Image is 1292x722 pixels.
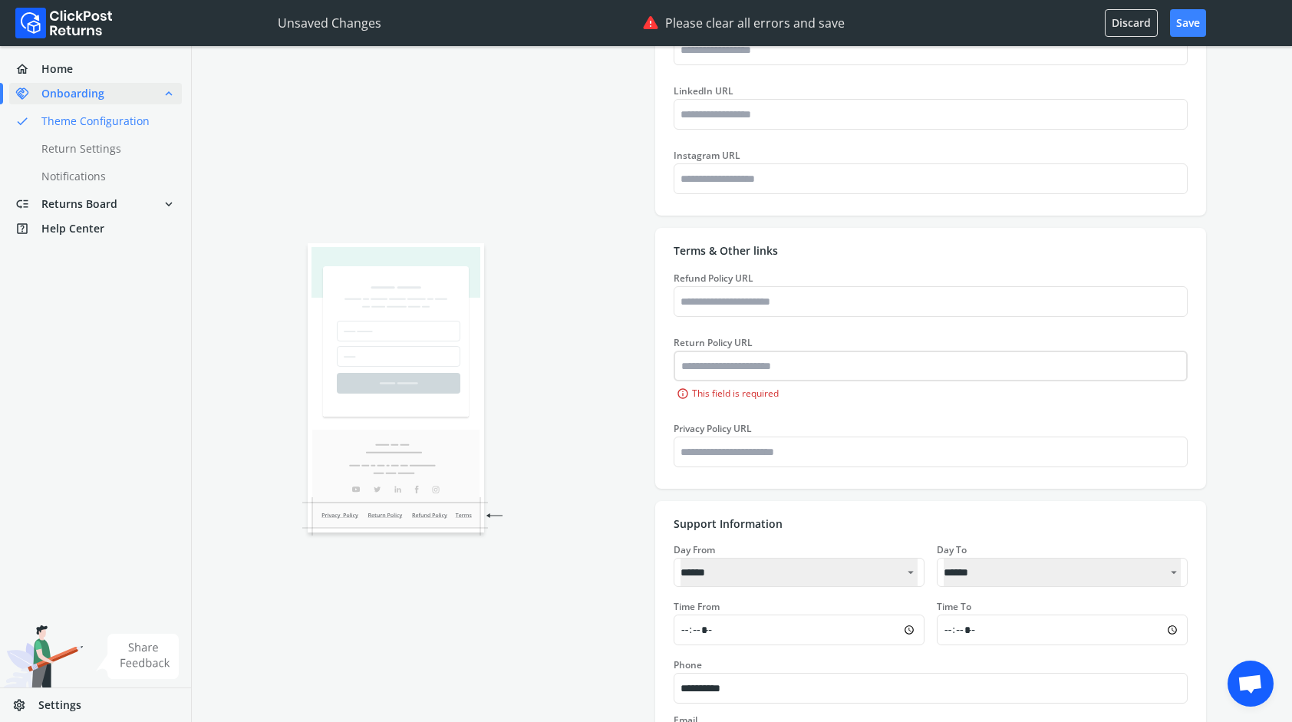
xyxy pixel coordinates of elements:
a: Open chat [1228,661,1274,707]
span: handshake [15,83,41,104]
button: Save [1170,9,1206,37]
div: This field is required [674,384,1188,403]
label: Privacy Policy URL [674,422,752,435]
label: Return Policy URL [674,336,753,349]
span: info [677,384,689,403]
a: help_centerHelp Center [9,218,182,239]
span: expand_less [162,83,176,104]
span: done [15,110,29,132]
span: Settings [38,697,81,713]
a: Notifications [9,166,200,187]
span: help_center [15,218,41,239]
p: Terms & Other links [674,243,1188,259]
span: Help Center [41,221,104,236]
label: Phone [674,658,702,671]
label: Time From [674,600,720,613]
span: expand_more [162,193,176,215]
span: Onboarding [41,86,104,101]
img: error [642,15,659,29]
span: Returns Board [41,196,117,212]
p: Unsaved Changes [278,14,381,32]
span: Home [41,61,73,77]
button: Discard [1105,9,1158,37]
a: Return Settings [9,138,200,160]
label: Refund Policy URL [674,272,753,285]
label: LinkedIn URL [674,84,733,97]
img: share feedback [96,634,180,679]
span: settings [12,694,38,716]
img: Logo [15,8,113,38]
span: home [15,58,41,80]
a: doneTheme Configuration [9,110,200,132]
div: Day To [937,544,1188,556]
div: Please clear all errors and save [642,14,845,32]
a: homeHome [9,58,182,80]
p: Support Information [674,516,1188,532]
label: Time To [937,600,971,613]
label: Instagram URL [674,149,740,162]
div: Day From [674,544,925,556]
span: low_priority [15,193,41,215]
